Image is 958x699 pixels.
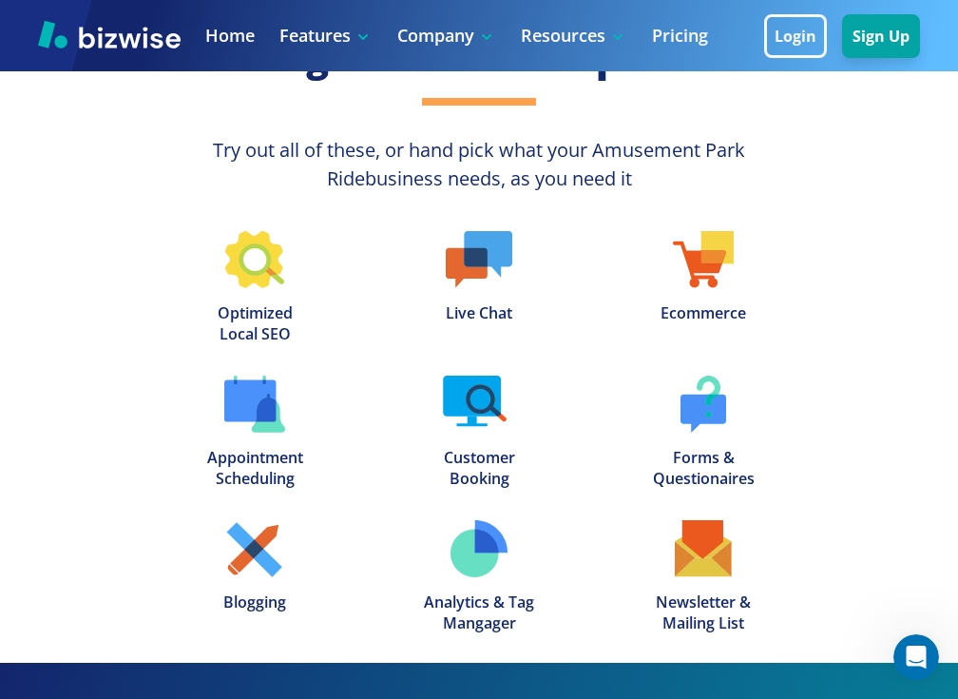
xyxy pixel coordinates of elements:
[424,592,534,634] p: Analytics & Tag Mangager
[842,14,920,58] button: Sign Up
[224,376,285,433] img: Appointment Scheduling Icon
[446,231,513,288] img: Live Chat Icon
[205,24,255,48] a: Home
[218,303,293,345] p: Optimized Local SEO
[450,520,508,577] img: Analytics & Tag Mangager Icon
[207,448,303,490] p: Appointment Scheduling
[675,520,733,577] img: Newsletter & Mailing List Icon
[194,136,764,193] p: Try out all of these, or hand pick what your Amusement Park Ride business needs, as you need it
[653,448,755,490] p: Forms & Questionaires
[661,303,746,324] p: Ecommerce
[444,448,515,490] p: Customer Booking
[397,24,496,48] p: Company
[764,28,842,46] a: Login
[446,303,512,324] p: Live Chat
[223,592,286,613] p: Blogging
[893,634,939,680] iframe: Intercom live chat
[443,376,516,433] img: Customer Booking Icon
[673,231,734,288] img: Ecommerce Icon
[652,24,708,48] a: Pricing
[521,24,627,48] p: Resources
[656,592,751,634] p: Newsletter & Mailing List
[38,20,181,49] img: Bizwise Logo
[764,14,827,58] button: Login
[225,231,283,288] img: Optimized Local SEO Icon
[842,28,920,46] a: Sign Up
[226,520,282,577] img: Blogging Icon
[680,376,726,433] img: Forms & Questionaires Icon
[279,24,373,48] p: Features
